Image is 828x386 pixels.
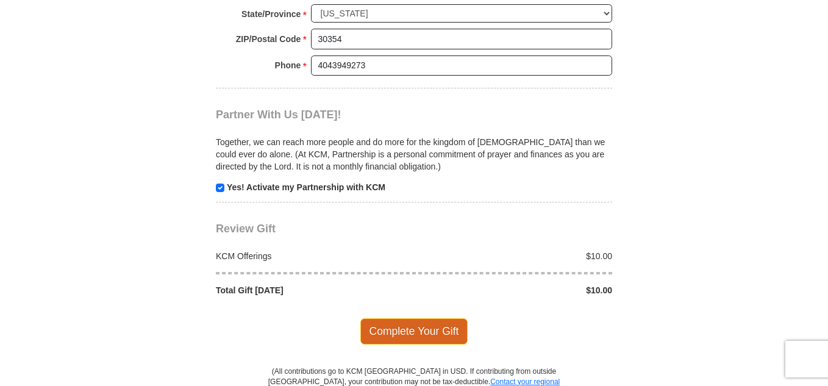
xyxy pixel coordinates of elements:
strong: Yes! Activate my Partnership with KCM [227,182,385,192]
div: Total Gift [DATE] [210,284,415,296]
div: $10.00 [414,284,619,296]
p: Together, we can reach more people and do more for the kingdom of [DEMOGRAPHIC_DATA] than we coul... [216,136,612,173]
div: KCM Offerings [210,250,415,262]
span: Complete Your Gift [360,318,468,344]
strong: Phone [275,57,301,74]
div: $10.00 [414,250,619,262]
span: Review Gift [216,223,276,235]
strong: State/Province [241,5,301,23]
strong: ZIP/Postal Code [236,30,301,48]
span: Partner With Us [DATE]! [216,109,341,121]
